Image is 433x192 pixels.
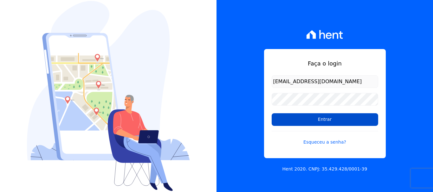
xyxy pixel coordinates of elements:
[282,166,367,172] p: Hent 2020. CNPJ: 35.429.428/0001-39
[272,113,378,126] input: Entrar
[272,75,378,88] input: Email
[272,59,378,68] h1: Faça o login
[272,131,378,146] a: Esqueceu a senha?
[27,1,190,191] img: Login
